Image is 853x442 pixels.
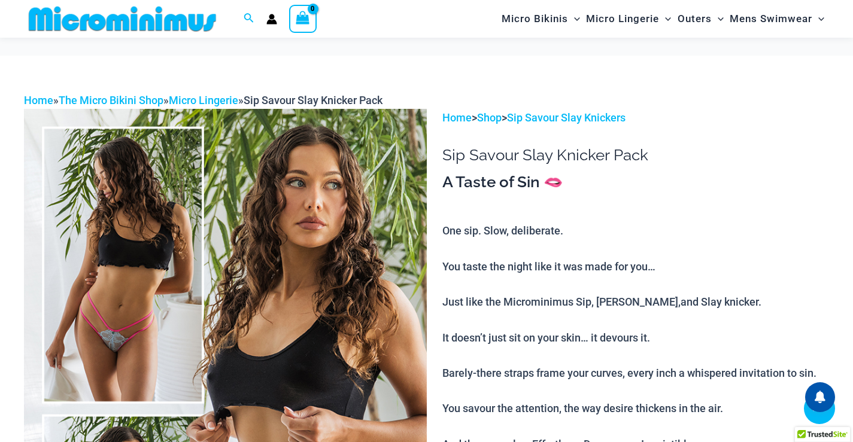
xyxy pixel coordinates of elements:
a: Shop [477,111,502,124]
span: Menu Toggle [712,4,724,34]
nav: Site Navigation [497,2,829,36]
a: Home [442,111,472,124]
a: Search icon link [244,11,254,26]
a: Micro LingerieMenu ToggleMenu Toggle [583,4,674,34]
a: Mens SwimwearMenu ToggleMenu Toggle [727,4,827,34]
a: OutersMenu ToggleMenu Toggle [675,4,727,34]
span: Menu Toggle [568,4,580,34]
a: Micro Lingerie [169,94,238,106]
span: Sip Savour Slay Knicker Pack [244,94,383,106]
span: Micro Lingerie [586,4,659,34]
span: » » » [24,94,383,106]
span: Micro Bikinis [502,4,568,34]
a: The Micro Bikini Shop [59,94,163,106]
span: Menu Toggle [812,4,824,34]
a: Home [24,94,53,106]
a: Account icon link [266,14,277,25]
span: Menu Toggle [659,4,671,34]
a: Micro BikinisMenu ToggleMenu Toggle [499,4,583,34]
a: Sip Savour Slay Knickers [507,111,626,124]
span: Mens Swimwear [730,4,812,34]
img: MM SHOP LOGO FLAT [24,5,221,32]
span: Outers [678,4,712,34]
h3: A Taste of Sin 🫦 [442,172,829,193]
a: View Shopping Cart, empty [289,5,317,32]
p: > > [442,109,829,127]
h1: Sip Savour Slay Knicker Pack [442,146,829,164]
